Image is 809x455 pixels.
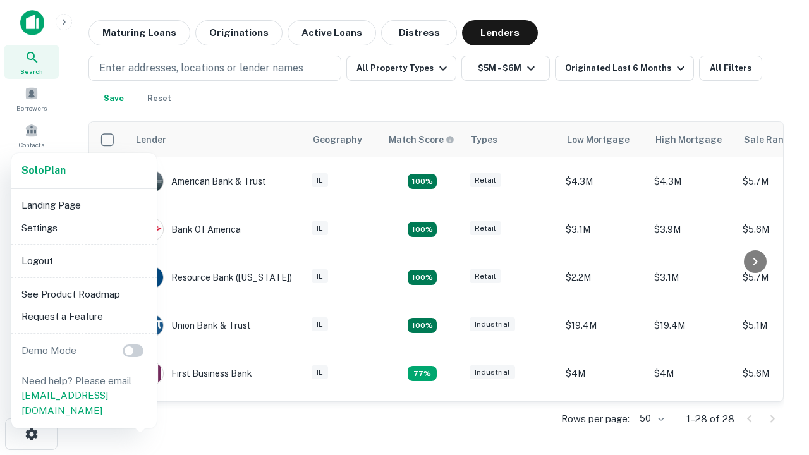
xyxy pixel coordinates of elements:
p: Need help? Please email [21,373,147,418]
li: Settings [16,217,152,240]
iframe: Chat Widget [746,354,809,415]
li: Landing Page [16,194,152,217]
strong: Solo Plan [21,164,66,176]
a: [EMAIL_ADDRESS][DOMAIN_NAME] [21,390,108,416]
li: See Product Roadmap [16,283,152,306]
li: Request a Feature [16,305,152,328]
p: Demo Mode [16,343,82,358]
a: SoloPlan [21,163,66,178]
li: Logout [16,250,152,272]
